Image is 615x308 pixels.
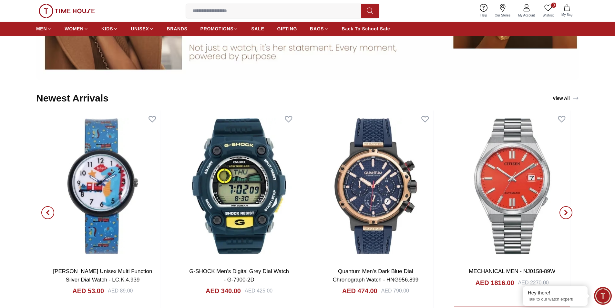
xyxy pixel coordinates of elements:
a: MEN [36,23,52,35]
span: Back To School Sale [342,26,390,32]
a: Our Stores [491,3,514,19]
img: MECHANICAL MEN - NJ0158-89W [454,111,570,262]
a: Back To School Sale [342,23,390,35]
a: [PERSON_NAME] Unisex Multi Function Silver Dial Watch - LC.K.4.939 [53,268,152,283]
div: AED 2270.00 [518,279,549,287]
a: Quantum Men's Dark Blue Dial Chronograph Watch - HNG956.899 [333,268,418,283]
span: My Account [516,13,538,18]
a: GIFTING [277,23,297,35]
img: Quantum Men's Dark Blue Dial Chronograph Watch - HNG956.899 [318,111,434,262]
span: BAGS [310,26,324,32]
a: 0Wishlist [539,3,558,19]
a: BRANDS [167,23,188,35]
img: Lee Cooper Unisex Multi Function Silver Dial Watch - LC.K.4.939 [45,111,160,262]
img: ... [39,4,95,18]
span: WOMEN [65,26,84,32]
a: SALE [251,23,264,35]
span: Help [478,13,490,18]
a: View All [551,94,580,103]
h4: AED 474.00 [342,286,377,295]
div: AED 425.00 [245,287,272,295]
span: SALE [251,26,264,32]
a: Help [477,3,491,19]
a: WOMEN [65,23,88,35]
div: Hey there! [528,290,583,296]
span: MEN [36,26,47,32]
button: My Bag [558,3,576,18]
span: PROMOTIONS [200,26,234,32]
span: BRANDS [167,26,188,32]
h4: AED 1816.00 [475,278,514,287]
div: AED 89.00 [108,287,133,295]
a: BAGS [310,23,329,35]
a: MECHANICAL MEN - NJ0158-89W [469,268,555,274]
img: G-SHOCK Men's Digital Grey Dial Watch - G-7900-2D [181,111,297,262]
span: Wishlist [540,13,556,18]
h4: AED 340.00 [206,286,241,295]
span: KIDS [101,26,113,32]
h2: Newest Arrivals [36,92,108,104]
div: AED 790.00 [381,287,409,295]
a: PROMOTIONS [200,23,239,35]
p: Talk to our watch expert! [528,297,583,302]
span: My Bag [559,12,575,17]
span: UNISEX [131,26,149,32]
div: Chat Widget [594,287,612,305]
span: Our Stores [492,13,513,18]
a: G-SHOCK Men's Digital Grey Dial Watch - G-7900-2D [189,268,289,283]
h4: AED 53.00 [72,286,104,295]
a: UNISEX [131,23,154,35]
a: KIDS [101,23,118,35]
span: 0 [551,3,556,8]
span: GIFTING [277,26,297,32]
